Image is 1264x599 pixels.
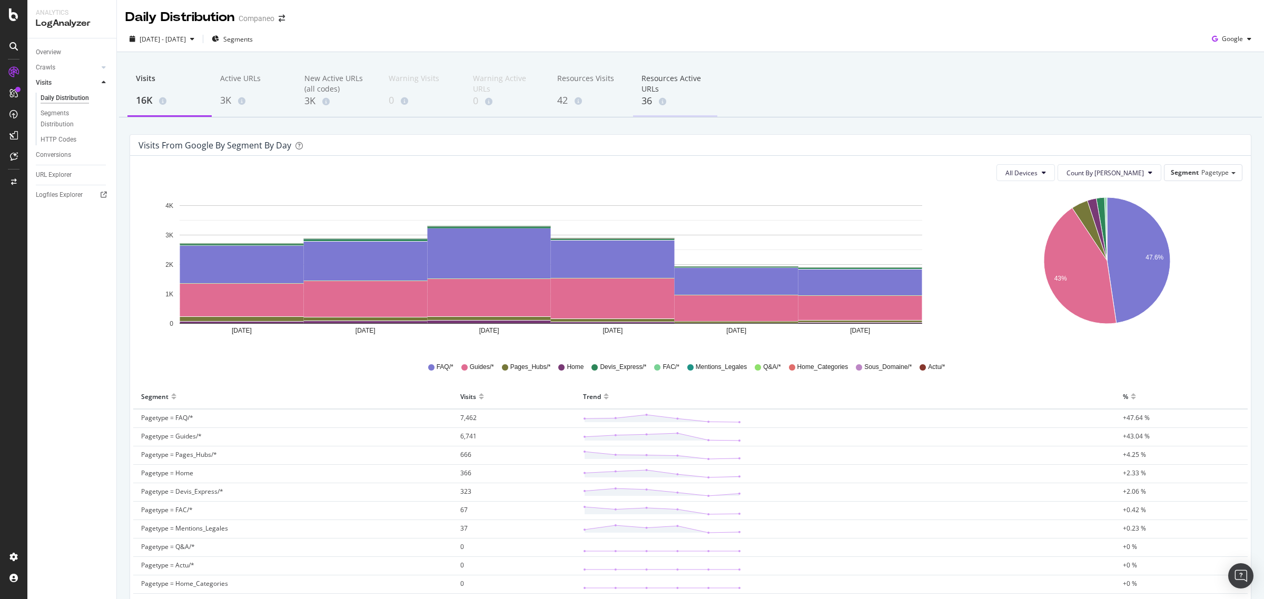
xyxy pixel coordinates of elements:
span: Sous_Domaine/* [864,363,912,372]
a: Conversions [36,149,109,161]
span: Q&A/* [763,363,781,372]
span: 67 [460,505,468,514]
svg: A chart. [139,189,964,347]
div: Daily Distribution [41,93,89,104]
span: Pagetype = FAQ/* [141,413,193,422]
span: 0 [460,561,464,570]
div: Active URLs [220,73,288,93]
span: Segments [223,35,253,44]
div: Crawls [36,62,55,73]
span: Home [567,363,584,372]
span: Home_Categories [797,363,848,372]
div: Analytics [36,8,108,17]
span: 6,741 [460,432,477,441]
text: 47.6% [1145,254,1163,261]
span: Pagetype = Actu/* [141,561,194,570]
text: [DATE] [355,327,376,334]
div: Resources Visits [557,73,625,93]
span: Actu/* [928,363,945,372]
div: Logfiles Explorer [36,189,83,201]
span: +2.06 % [1123,487,1146,496]
div: Visits from google by Segment by Day [139,140,291,151]
div: Visits [136,73,203,93]
div: Companeo [239,13,274,24]
button: Count By [PERSON_NAME] [1058,164,1161,181]
span: +43.04 % [1123,432,1150,441]
span: +0 % [1123,579,1137,588]
div: Segment [141,388,169,405]
div: Trend [583,388,601,405]
div: Warning Visits [389,73,456,93]
text: [DATE] [232,327,252,334]
text: 43% [1054,275,1067,282]
div: % [1123,388,1128,405]
div: 42 [557,94,625,107]
a: Visits [36,77,98,88]
span: FAC/* [663,363,679,372]
span: +0 % [1123,542,1137,551]
button: Segments [208,31,257,47]
div: Resources Active URLs [641,73,709,94]
span: 0 [460,579,464,588]
span: Count By Day [1066,168,1144,177]
span: Mentions_Legales [696,363,747,372]
span: Guides/* [470,363,494,372]
a: Logfiles Explorer [36,189,109,201]
span: 7,462 [460,413,477,422]
span: Segment [1171,168,1199,177]
span: 323 [460,487,471,496]
span: Pagetype = FAC/* [141,505,193,514]
div: arrow-right-arrow-left [279,15,285,22]
text: 3K [165,232,173,239]
div: New Active URLs (all codes) [304,73,372,94]
span: Pagetype = Q&A/* [141,542,195,551]
span: Pagetype = Home [141,468,193,477]
div: Visits [460,388,476,405]
span: Pagetype = Devis_Express/* [141,487,223,496]
div: 0 [389,94,456,107]
span: Pagetype = Home_Categories [141,579,228,588]
span: Devis_Express/* [600,363,646,372]
a: Crawls [36,62,98,73]
text: [DATE] [726,327,746,334]
a: Overview [36,47,109,58]
div: Conversions [36,149,71,161]
span: Pagetype [1201,168,1229,177]
span: +47.64 % [1123,413,1150,422]
div: 3K [220,94,288,107]
span: +0.42 % [1123,505,1146,514]
span: Pagetype = Mentions_Legales [141,524,228,533]
div: Open Intercom Messenger [1228,563,1253,588]
text: 0 [170,320,173,327]
span: 37 [460,524,468,533]
span: [DATE] - [DATE] [140,35,186,44]
div: 16K [136,94,203,107]
a: HTTP Codes [41,134,109,145]
span: Pagetype = Guides/* [141,432,202,441]
span: +0 % [1123,561,1137,570]
span: 666 [460,450,471,459]
div: Overview [36,47,61,58]
span: Pagetype = Pages_Hubs/* [141,450,217,459]
svg: A chart. [974,189,1240,347]
a: Daily Distribution [41,93,109,104]
div: 36 [641,94,709,108]
span: +2.33 % [1123,468,1146,477]
span: Google [1222,34,1243,43]
text: [DATE] [479,327,499,334]
div: Visits [36,77,52,88]
text: 2K [165,261,173,268]
span: 0 [460,542,464,551]
text: [DATE] [850,327,870,334]
div: 0 [473,94,540,108]
span: Pages_Hubs/* [510,363,551,372]
div: HTTP Codes [41,134,76,145]
div: Daily Distribution [125,8,234,26]
button: Google [1208,31,1256,47]
text: [DATE] [603,327,623,334]
div: URL Explorer [36,169,72,181]
button: All Devices [996,164,1055,181]
span: +0.23 % [1123,524,1146,533]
